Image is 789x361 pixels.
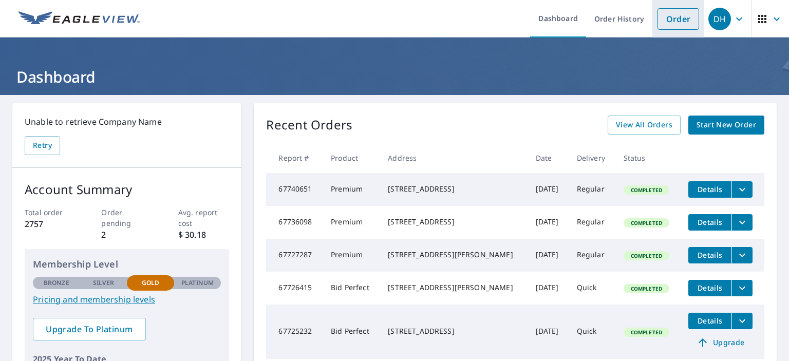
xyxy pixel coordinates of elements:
p: Account Summary [25,180,229,199]
a: Order [657,8,699,30]
div: [STREET_ADDRESS][PERSON_NAME] [388,282,519,293]
span: Details [694,184,725,194]
span: Details [694,283,725,293]
td: Bid Perfect [323,272,380,305]
span: Start New Order [697,119,756,131]
button: detailsBtn-67725232 [688,313,731,329]
th: Address [380,143,527,173]
a: View All Orders [608,116,681,135]
p: 2757 [25,218,76,230]
td: 67726415 [266,272,323,305]
td: 67725232 [266,305,323,359]
th: Delivery [569,143,615,173]
td: Regular [569,206,615,239]
span: Details [694,250,725,260]
td: Quick [569,272,615,305]
span: Completed [625,285,668,292]
td: Bid Perfect [323,305,380,359]
span: View All Orders [616,119,672,131]
td: [DATE] [528,173,569,206]
button: detailsBtn-67736098 [688,214,731,231]
td: 67727287 [266,239,323,272]
span: Retry [33,139,52,152]
button: filesDropdownBtn-67727287 [731,247,753,263]
span: Completed [625,252,668,259]
td: Premium [323,239,380,272]
span: Details [694,316,725,326]
button: filesDropdownBtn-67725232 [731,313,753,329]
th: Report # [266,143,323,173]
div: [STREET_ADDRESS][PERSON_NAME] [388,250,519,260]
a: Upgrade [688,334,753,351]
p: $ 30.18 [178,229,230,241]
td: 67740651 [266,173,323,206]
div: [STREET_ADDRESS] [388,184,519,194]
p: Avg. report cost [178,207,230,229]
p: Bronze [44,278,69,288]
td: [DATE] [528,272,569,305]
p: Silver [93,278,115,288]
th: Product [323,143,380,173]
p: Membership Level [33,257,221,271]
p: 2 [101,229,153,241]
button: Retry [25,136,60,155]
span: Details [694,217,725,227]
td: Regular [569,173,615,206]
p: Order pending [101,207,153,229]
p: Recent Orders [266,116,352,135]
td: Premium [323,206,380,239]
button: detailsBtn-67727287 [688,247,731,263]
span: Completed [625,219,668,226]
div: [STREET_ADDRESS] [388,217,519,227]
h1: Dashboard [12,66,777,87]
button: detailsBtn-67726415 [688,280,731,296]
a: Upgrade To Platinum [33,318,146,340]
th: Date [528,143,569,173]
td: Regular [569,239,615,272]
div: [STREET_ADDRESS] [388,326,519,336]
p: Unable to retrieve Company Name [25,116,229,128]
div: DH [708,8,731,30]
button: filesDropdownBtn-67736098 [731,214,753,231]
img: EV Logo [18,11,140,27]
td: [DATE] [528,206,569,239]
span: Completed [625,329,668,336]
span: Completed [625,186,668,194]
button: filesDropdownBtn-67726415 [731,280,753,296]
th: Status [615,143,681,173]
button: detailsBtn-67740651 [688,181,731,198]
p: Platinum [181,278,214,288]
td: [DATE] [528,239,569,272]
td: Premium [323,173,380,206]
p: Total order [25,207,76,218]
span: Upgrade To Platinum [41,324,138,335]
button: filesDropdownBtn-67740651 [731,181,753,198]
td: [DATE] [528,305,569,359]
p: Gold [142,278,159,288]
a: Start New Order [688,116,764,135]
a: Pricing and membership levels [33,293,221,306]
td: Quick [569,305,615,359]
span: Upgrade [694,336,746,349]
td: 67736098 [266,206,323,239]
